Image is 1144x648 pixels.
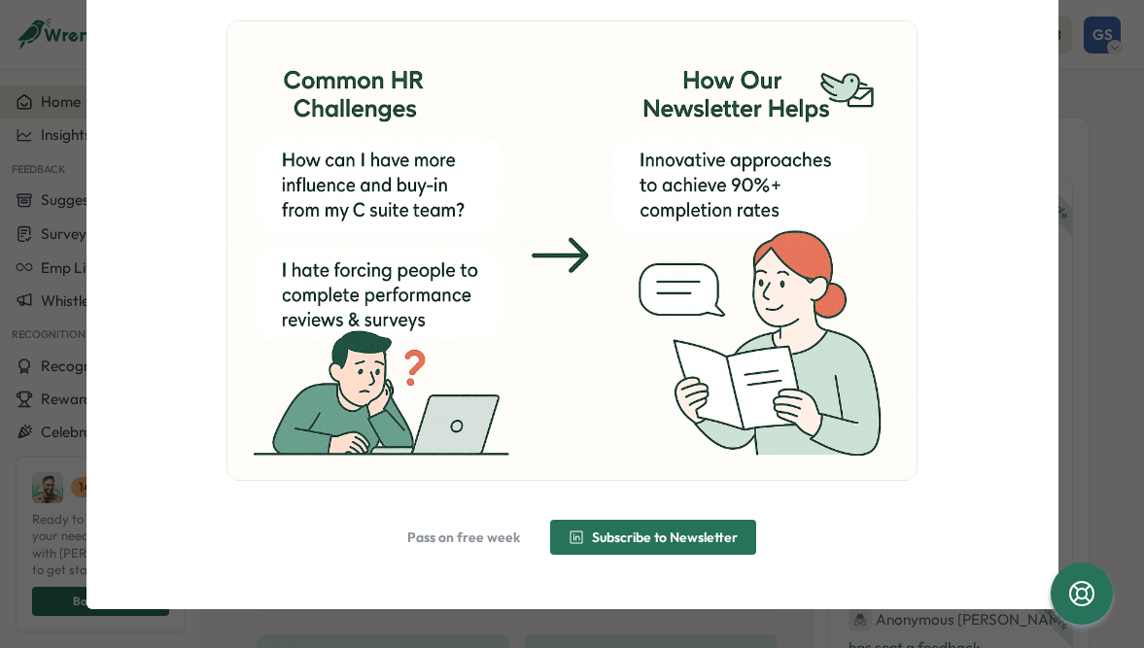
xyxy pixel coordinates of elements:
[227,21,916,480] img: ChatGPT Image
[407,530,520,544] span: Pass on free week
[389,520,538,555] button: Pass on free week
[592,530,738,544] span: Subscribe to Newsletter
[550,520,756,555] button: Subscribe to Newsletter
